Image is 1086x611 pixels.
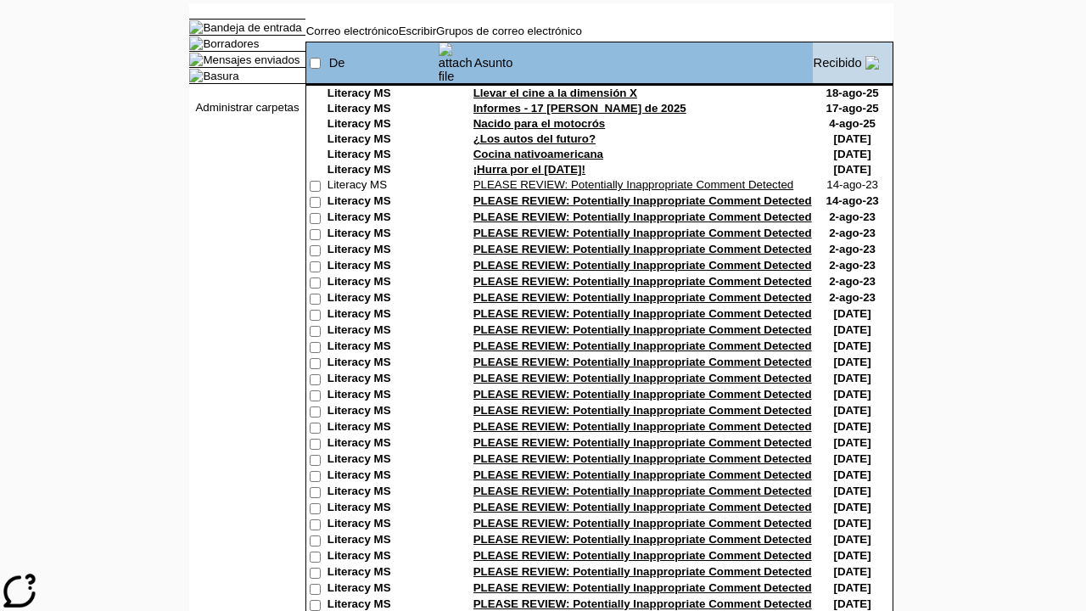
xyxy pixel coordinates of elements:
[865,56,879,70] img: arrow_down.gif
[203,21,301,34] a: Bandeja de entrada
[327,581,438,597] td: Literacy MS
[473,468,812,481] a: PLEASE REVIEW: Potentially Inappropriate Comment Detected
[473,565,812,578] a: PLEASE REVIEW: Potentially Inappropriate Comment Detected
[473,307,812,320] a: PLEASE REVIEW: Potentially Inappropriate Comment Detected
[327,356,438,372] td: Literacy MS
[473,501,812,513] a: PLEASE REVIEW: Potentially Inappropriate Comment Detected
[473,452,812,465] a: PLEASE REVIEW: Potentially Inappropriate Comment Detected
[473,87,637,99] a: Llevar el cine a la dimensión X
[814,56,862,70] a: Recibido
[327,148,438,163] td: Literacy MS
[473,339,812,352] a: PLEASE REVIEW: Potentially Inappropriate Comment Detected
[327,388,438,404] td: Literacy MS
[473,210,812,223] a: PLEASE REVIEW: Potentially Inappropriate Comment Detected
[473,117,606,130] a: Nacido para el motocrós
[203,70,238,82] a: Basura
[834,339,871,352] nobr: [DATE]
[834,517,871,530] nobr: [DATE]
[189,69,203,82] img: folder_icon.gif
[834,452,871,465] nobr: [DATE]
[829,243,876,255] nobr: 2-ago-23
[474,56,513,70] a: Asunto
[189,53,203,66] img: folder_icon.gif
[327,132,438,148] td: Literacy MS
[473,356,812,368] a: PLEASE REVIEW: Potentially Inappropriate Comment Detected
[327,339,438,356] td: Literacy MS
[473,148,603,160] a: Cocina nativoamericana
[327,243,438,259] td: Literacy MS
[473,132,596,145] a: ¿Los autos del futuro?
[327,163,438,178] td: Literacy MS
[834,132,871,145] nobr: [DATE]
[473,163,585,176] a: ¡Hurra por el [DATE]!
[834,307,871,320] nobr: [DATE]
[327,102,438,117] td: Literacy MS
[473,372,812,384] a: PLEASE REVIEW: Potentially Inappropriate Comment Detected
[399,25,436,37] a: Escribir
[473,323,812,336] a: PLEASE REVIEW: Potentially Inappropriate Comment Detected
[327,533,438,549] td: Literacy MS
[327,549,438,565] td: Literacy MS
[473,485,812,497] a: PLEASE REVIEW: Potentially Inappropriate Comment Detected
[327,87,438,102] td: Literacy MS
[473,597,812,610] a: PLEASE REVIEW: Potentially Inappropriate Comment Detected
[473,436,812,449] a: PLEASE REVIEW: Potentially Inappropriate Comment Detected
[473,275,812,288] a: PLEASE REVIEW: Potentially Inappropriate Comment Detected
[327,372,438,388] td: Literacy MS
[834,597,871,610] nobr: [DATE]
[834,420,871,433] nobr: [DATE]
[327,275,438,291] td: Literacy MS
[203,53,299,66] a: Mensajes enviados
[826,87,878,99] nobr: 18-ago-25
[473,243,812,255] a: PLEASE REVIEW: Potentially Inappropriate Comment Detected
[473,517,812,530] a: PLEASE REVIEW: Potentially Inappropriate Comment Detected
[327,517,438,533] td: Literacy MS
[327,323,438,339] td: Literacy MS
[834,163,871,176] nobr: [DATE]
[327,501,438,517] td: Literacy MS
[327,210,438,227] td: Literacy MS
[826,102,878,115] nobr: 17-ago-25
[327,565,438,581] td: Literacy MS
[189,20,203,34] img: folder_icon_pick.gif
[834,501,871,513] nobr: [DATE]
[327,452,438,468] td: Literacy MS
[327,436,438,452] td: Literacy MS
[436,25,582,37] a: Grupos de correo electrónico
[473,420,812,433] a: PLEASE REVIEW: Potentially Inappropriate Comment Detected
[473,581,812,594] a: PLEASE REVIEW: Potentially Inappropriate Comment Detected
[834,388,871,401] nobr: [DATE]
[834,485,871,497] nobr: [DATE]
[327,307,438,323] td: Literacy MS
[327,178,438,194] td: Literacy MS
[327,485,438,501] td: Literacy MS
[826,178,878,191] nobr: 14-ago-23
[329,56,345,70] a: De
[834,323,871,336] nobr: [DATE]
[829,210,876,223] nobr: 2-ago-23
[473,102,686,115] a: Informes - 17 [PERSON_NAME] de 2025
[327,291,438,307] td: Literacy MS
[327,194,438,210] td: Literacy MS
[327,259,438,275] td: Literacy MS
[327,117,438,132] td: Literacy MS
[473,259,812,272] a: PLEASE REVIEW: Potentially Inappropriate Comment Detected
[439,42,473,83] img: attach file
[834,565,871,578] nobr: [DATE]
[327,468,438,485] td: Literacy MS
[306,25,399,37] a: Correo electrónico
[327,227,438,243] td: Literacy MS
[829,259,876,272] nobr: 2-ago-23
[829,275,876,288] nobr: 2-ago-23
[834,404,871,417] nobr: [DATE]
[203,37,259,50] a: Borradores
[473,227,812,239] a: PLEASE REVIEW: Potentially Inappropriate Comment Detected
[834,372,871,384] nobr: [DATE]
[834,148,871,160] nobr: [DATE]
[473,533,812,546] a: PLEASE REVIEW: Potentially Inappropriate Comment Detected
[473,194,812,207] a: PLEASE REVIEW: Potentially Inappropriate Comment Detected
[826,194,878,207] nobr: 14-ago-23
[473,549,812,562] a: PLEASE REVIEW: Potentially Inappropriate Comment Detected
[327,420,438,436] td: Literacy MS
[834,468,871,481] nobr: [DATE]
